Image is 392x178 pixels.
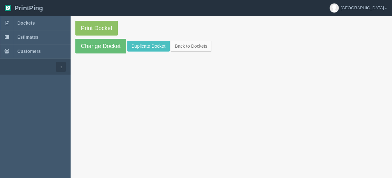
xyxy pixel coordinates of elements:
[330,4,339,12] img: avatar_default-7531ab5dedf162e01f1e0bb0964e6a185e93c5c22dfe317fb01d7f8cd2b1632c.jpg
[17,35,38,40] span: Estimates
[17,20,35,26] span: Dockets
[5,5,11,11] img: logo-3e63b451c926e2ac314895c53de4908e5d424f24456219fb08d385ab2e579770.png
[17,49,41,54] span: Customers
[75,21,118,36] a: Print Docket
[171,41,211,52] a: Back to Dockets
[75,39,126,53] a: Change Docket
[127,41,170,52] a: Duplicate Docket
